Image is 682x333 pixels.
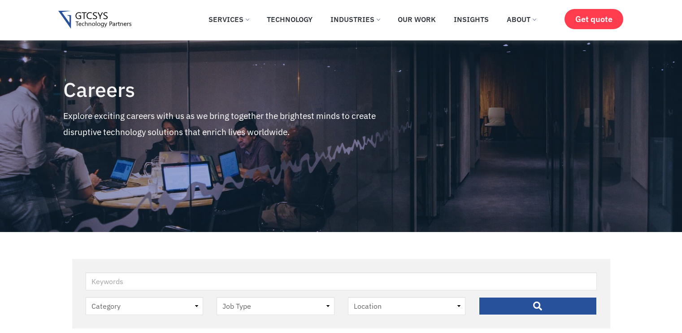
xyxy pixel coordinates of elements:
a: About [500,9,543,29]
a: Insights [447,9,495,29]
a: Services [202,9,256,29]
input: Keywords [86,272,597,290]
a: Our Work [391,9,443,29]
a: Technology [260,9,319,29]
h4: Careers [63,79,408,101]
img: Gtcsys logo [58,11,131,29]
input:  [479,297,597,315]
span: Get quote [575,14,612,24]
p: Explore exciting careers with us as we bring together the brightest minds to create disruptive te... [63,108,408,140]
a: Industries [324,9,387,29]
a: Get quote [565,9,623,29]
